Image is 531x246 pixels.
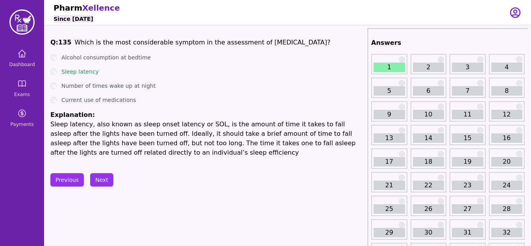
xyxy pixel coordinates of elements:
[413,63,444,72] a: 2
[374,228,405,237] a: 29
[371,38,525,48] h2: Answers
[452,63,483,72] a: 3
[491,157,523,166] a: 20
[3,44,41,72] a: Dashboard
[374,157,405,166] a: 17
[452,110,483,119] a: 11
[74,38,330,47] p: Which is the most considerable symptom in the assessment of [MEDICAL_DATA]?
[9,9,35,35] img: PharmXellence Logo
[374,133,405,143] a: 13
[61,68,99,76] label: Sleep latency
[54,15,93,23] h6: Since [DATE]
[413,110,444,119] a: 10
[374,63,405,72] a: 1
[491,133,523,143] a: 16
[9,61,35,68] span: Dashboard
[374,204,405,214] a: 25
[61,54,151,61] label: Alcohol consumption at bedtime
[90,173,113,187] button: Next
[413,228,444,237] a: 30
[50,173,84,187] button: Previous
[3,74,41,102] a: Exams
[491,204,523,214] a: 28
[413,157,444,166] a: 18
[491,181,523,190] a: 24
[50,38,71,47] h1: Q: 135
[452,157,483,166] a: 19
[491,228,523,237] a: 32
[491,110,523,119] a: 12
[50,111,95,118] span: Explanation:
[452,86,483,96] a: 7
[3,104,41,132] a: Payments
[50,120,364,157] p: Sleep latency, also known as sleep onset latency or SOL, is the amount of time it takes to fall a...
[14,91,30,98] span: Exams
[82,3,120,13] span: Xellence
[452,228,483,237] a: 31
[413,86,444,96] a: 6
[61,82,155,90] label: Number of times wake up at night
[374,86,405,96] a: 5
[61,96,136,104] label: Current use of medications
[491,86,523,96] a: 8
[413,204,444,214] a: 26
[413,181,444,190] a: 22
[11,121,34,128] span: Payments
[413,133,444,143] a: 14
[54,3,82,13] span: Pharm
[452,181,483,190] a: 23
[452,133,483,143] a: 15
[491,63,523,72] a: 4
[374,181,405,190] a: 21
[452,204,483,214] a: 27
[374,110,405,119] a: 9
